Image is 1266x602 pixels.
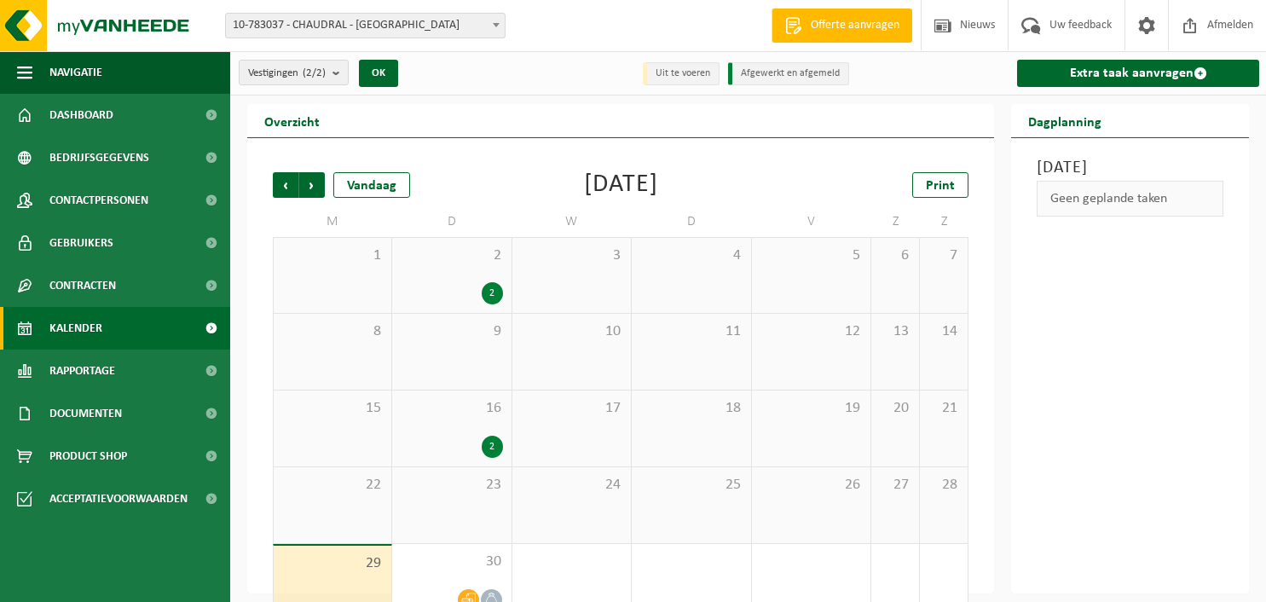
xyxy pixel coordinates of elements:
[225,13,506,38] span: 10-783037 - CHAUDRAL - GENT
[760,246,862,265] span: 5
[49,392,122,435] span: Documenten
[299,172,325,198] span: Volgende
[880,476,910,495] span: 27
[333,172,410,198] div: Vandaag
[521,399,622,418] span: 17
[392,206,512,237] td: D
[273,206,392,237] td: M
[282,554,383,573] span: 29
[273,172,298,198] span: Vorige
[482,282,503,304] div: 2
[1017,60,1259,87] a: Extra taak aanvragen
[806,17,904,34] span: Offerte aanvragen
[640,246,742,265] span: 4
[401,399,502,418] span: 16
[521,322,622,341] span: 10
[760,322,862,341] span: 12
[49,136,149,179] span: Bedrijfsgegevens
[928,476,959,495] span: 28
[239,60,349,85] button: Vestigingen(2/2)
[1037,155,1223,181] h3: [DATE]
[728,62,849,85] li: Afgewerkt en afgemeld
[920,206,968,237] td: Z
[282,322,383,341] span: 8
[880,322,910,341] span: 13
[49,51,102,94] span: Navigatie
[871,206,920,237] td: Z
[482,436,503,458] div: 2
[248,61,326,86] span: Vestigingen
[401,476,502,495] span: 23
[752,206,871,237] td: V
[49,435,127,478] span: Product Shop
[632,206,751,237] td: D
[401,322,502,341] span: 9
[401,553,502,571] span: 30
[521,246,622,265] span: 3
[512,206,632,237] td: W
[226,14,505,38] span: 10-783037 - CHAUDRAL - GENT
[49,350,115,392] span: Rapportage
[880,246,910,265] span: 6
[643,62,720,85] li: Uit te voeren
[772,9,912,43] a: Offerte aanvragen
[640,399,742,418] span: 18
[1011,104,1119,137] h2: Dagplanning
[303,67,326,78] count: (2/2)
[49,307,102,350] span: Kalender
[282,399,383,418] span: 15
[760,476,862,495] span: 26
[359,60,398,87] button: OK
[282,476,383,495] span: 22
[760,399,862,418] span: 19
[928,399,959,418] span: 21
[521,476,622,495] span: 24
[928,246,959,265] span: 7
[640,476,742,495] span: 25
[584,172,658,198] div: [DATE]
[926,179,955,193] span: Print
[49,478,188,520] span: Acceptatievoorwaarden
[247,104,337,137] h2: Overzicht
[640,322,742,341] span: 11
[49,222,113,264] span: Gebruikers
[912,172,968,198] a: Print
[49,264,116,307] span: Contracten
[49,179,148,222] span: Contactpersonen
[1037,181,1223,217] div: Geen geplande taken
[401,246,502,265] span: 2
[49,94,113,136] span: Dashboard
[880,399,910,418] span: 20
[928,322,959,341] span: 14
[282,246,383,265] span: 1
